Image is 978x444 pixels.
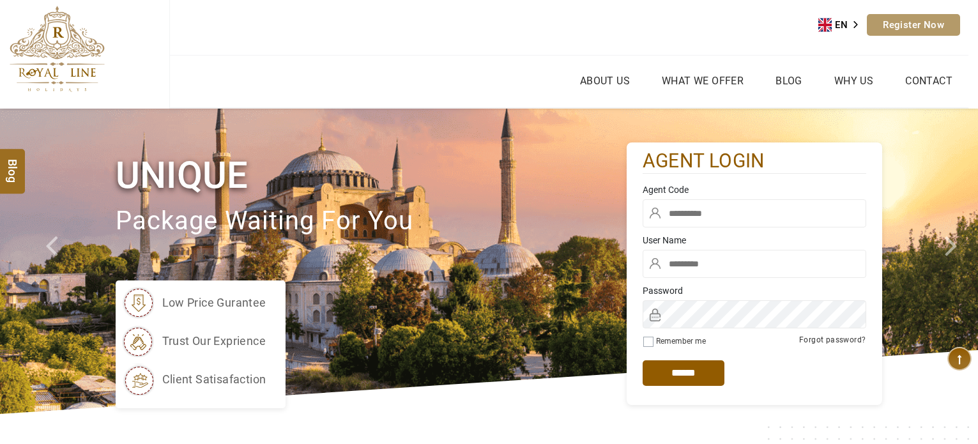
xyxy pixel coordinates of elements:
label: User Name [643,234,866,247]
label: Remember me [656,337,706,346]
span: Blog [4,159,21,170]
a: EN [818,15,867,34]
a: Contact [902,72,956,90]
p: package waiting for you [116,200,627,243]
li: client satisafaction [122,364,266,395]
a: Check next image [929,109,978,414]
h1: Unique [116,151,627,199]
label: Password [643,284,866,297]
li: trust our exprience [122,325,266,357]
li: low price gurantee [122,287,266,319]
a: Check next prev [29,109,79,414]
img: The Royal Line Holidays [10,6,105,92]
a: Why Us [831,72,876,90]
a: Register Now [867,14,960,36]
a: What we Offer [659,72,747,90]
h2: agent login [643,149,866,174]
a: Forgot password? [799,335,866,344]
a: Blog [772,72,806,90]
div: Language [818,15,867,34]
label: Agent Code [643,183,866,196]
a: About Us [577,72,633,90]
aside: Language selected: English [818,15,867,34]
